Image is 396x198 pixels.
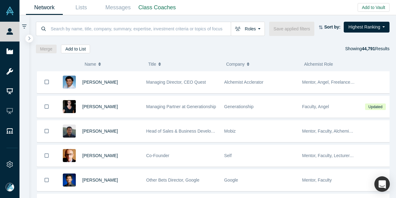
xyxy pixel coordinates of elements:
img: Gnani Palanikumar's Profile Image [63,76,76,89]
a: [PERSON_NAME] [82,178,118,183]
span: Head of Sales & Business Development (interim) [146,129,240,134]
button: Bookmark [37,96,56,117]
span: Google [224,178,238,183]
button: Add to Vault [358,3,390,12]
a: Lists [63,0,100,15]
strong: 44,791 [362,46,375,51]
a: Network [26,0,63,15]
input: Search by name, title, company, summary, expertise, investment criteria or topics of focus [50,21,231,36]
span: Faculty, Angel [302,104,329,109]
span: Mentor, Faculty [302,178,332,183]
span: Company [226,58,245,71]
button: Name [84,58,142,71]
button: Bookmark [37,71,56,93]
span: Name [84,58,96,71]
a: Messages [100,0,136,15]
div: Showing [345,45,390,53]
button: Company [226,58,298,71]
button: Add to List [61,45,90,53]
span: Managing Director, CEO Quest [146,80,206,85]
span: Managing Partner at Generationship [146,104,216,109]
a: [PERSON_NAME] [82,129,118,134]
img: Alchemist Vault Logo [6,7,14,15]
span: Self [224,153,232,158]
span: Generationship [224,104,254,109]
a: Class Coaches [136,0,178,15]
button: Bookmark [37,145,56,166]
button: Title [148,58,220,71]
button: Merge [36,45,57,53]
span: Mentor, Faculty, Alchemist 25 [302,129,359,134]
button: Roles [231,22,265,36]
img: Rachel Chalmers's Profile Image [63,100,76,113]
span: Mobiz [224,129,236,134]
button: Save applied filters [269,22,314,36]
img: Robert Winder's Profile Image [63,149,76,162]
span: Title [148,58,156,71]
a: [PERSON_NAME] [82,104,118,109]
span: Alchemist Role [304,62,333,67]
button: Bookmark [37,169,56,191]
img: Michael Chang's Profile Image [63,125,76,138]
a: [PERSON_NAME] [82,80,118,85]
img: Steven Kan's Profile Image [63,174,76,187]
span: Updated [365,103,385,110]
strong: Sort by: [324,24,341,29]
a: [PERSON_NAME] [82,153,118,158]
button: Highest Ranking [344,22,390,33]
span: Other Bets Director, Google [146,178,200,183]
span: Alchemist Acclerator [224,80,264,85]
span: Results [362,46,390,51]
img: Mia Scott's Account [6,183,14,191]
button: Bookmark [37,121,56,142]
span: Co-Founder [146,153,170,158]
